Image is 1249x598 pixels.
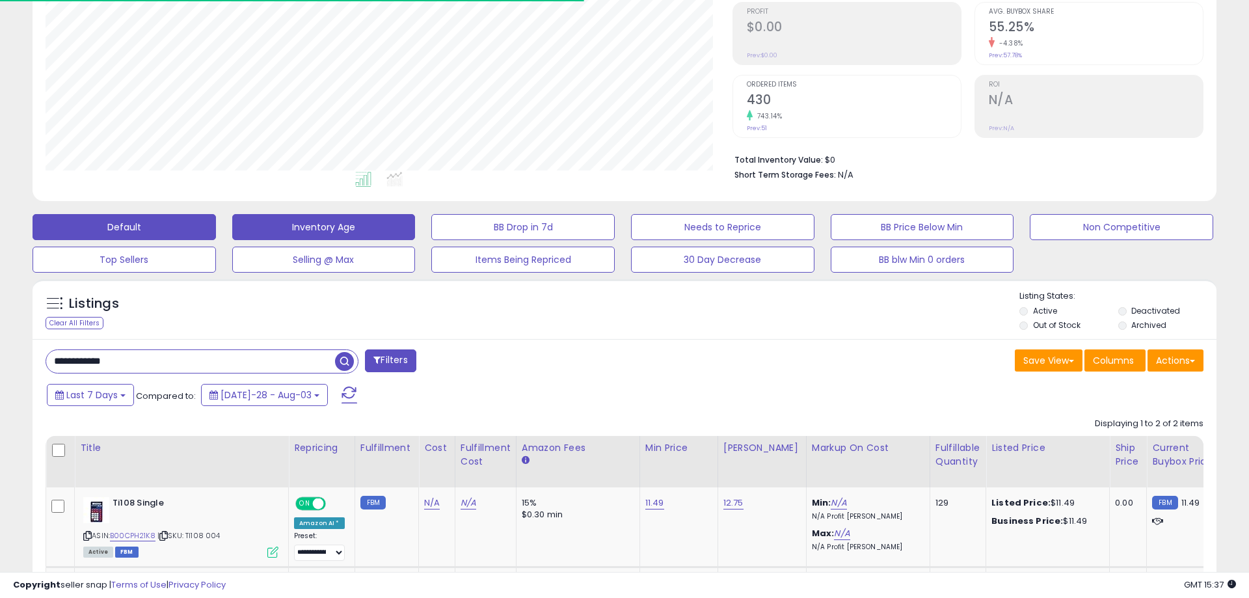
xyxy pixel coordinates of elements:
[1181,496,1200,509] span: 11.49
[294,517,345,529] div: Amazon AI *
[747,8,961,16] span: Profit
[989,20,1203,37] h2: 55.25%
[989,8,1203,16] span: Avg. Buybox Share
[522,497,630,509] div: 15%
[734,169,836,180] b: Short Term Storage Fees:
[1152,441,1219,469] div: Current Buybox Price
[1148,349,1203,372] button: Actions
[47,384,134,406] button: Last 7 Days
[1131,305,1180,316] label: Deactivated
[1093,354,1134,367] span: Columns
[995,38,1023,48] small: -4.38%
[294,441,349,455] div: Repricing
[461,496,476,510] a: N/A
[747,81,961,88] span: Ordered Items
[221,388,312,401] span: [DATE]-28 - Aug-03
[989,92,1203,110] h2: N/A
[831,214,1014,240] button: BB Price Below Min
[812,527,835,539] b: Max:
[631,214,814,240] button: Needs to Reprice
[80,441,283,455] div: Title
[991,515,1099,527] div: $11.49
[989,51,1022,59] small: Prev: 57.78%
[424,441,450,455] div: Cost
[294,532,345,561] div: Preset:
[747,51,777,59] small: Prev: $0.00
[324,498,345,510] span: OFF
[365,349,416,372] button: Filters
[297,498,313,510] span: ON
[1019,290,1216,303] p: Listing States:
[232,214,416,240] button: Inventory Age
[989,81,1203,88] span: ROI
[734,151,1194,167] li: $0
[831,247,1014,273] button: BB blw Min 0 orders
[1184,578,1236,591] span: 2025-08-11 15:37 GMT
[431,247,615,273] button: Items Being Repriced
[1015,349,1082,372] button: Save View
[723,441,801,455] div: [PERSON_NAME]
[734,154,823,165] b: Total Inventory Value:
[812,512,920,521] p: N/A Profit [PERSON_NAME]
[13,578,60,591] strong: Copyright
[747,124,767,132] small: Prev: 51
[645,441,712,455] div: Min Price
[1033,305,1057,316] label: Active
[522,441,634,455] div: Amazon Fees
[831,496,846,510] a: N/A
[991,496,1051,509] b: Listed Price:
[645,496,664,510] a: 11.49
[935,497,976,509] div: 129
[812,441,924,455] div: Markup on Cost
[812,543,920,552] p: N/A Profit [PERSON_NAME]
[1030,214,1213,240] button: Non Competitive
[522,455,530,467] small: Amazon Fees.
[935,441,980,469] div: Fulfillable Quantity
[812,496,831,509] b: Min:
[168,578,226,591] a: Privacy Policy
[1115,441,1141,469] div: Ship Price
[201,384,328,406] button: [DATE]-28 - Aug-03
[360,496,386,510] small: FBM
[69,295,119,313] h5: Listings
[232,247,416,273] button: Selling @ Max
[753,111,783,121] small: 743.14%
[46,317,103,329] div: Clear All Filters
[1131,319,1166,331] label: Archived
[991,497,1099,509] div: $11.49
[1095,418,1203,430] div: Displaying 1 to 2 of 2 items
[83,497,278,556] div: ASIN:
[157,530,221,541] span: | SKU: TI108 004
[723,496,744,510] a: 12.75
[360,441,413,455] div: Fulfillment
[838,169,853,181] span: N/A
[1152,496,1177,510] small: FBM
[522,509,630,521] div: $0.30 min
[747,92,961,110] h2: 430
[424,496,440,510] a: N/A
[1033,319,1081,331] label: Out of Stock
[834,527,850,540] a: N/A
[991,515,1063,527] b: Business Price:
[33,214,216,240] button: Default
[1084,349,1146,372] button: Columns
[1115,497,1136,509] div: 0.00
[461,441,511,469] div: Fulfillment Cost
[136,390,196,402] span: Compared to:
[113,497,271,513] b: Ti108 Single
[83,497,109,523] img: 41rvaqsLobL._SL40_.jpg
[33,247,216,273] button: Top Sellers
[111,578,167,591] a: Terms of Use
[631,247,814,273] button: 30 Day Decrease
[989,124,1014,132] small: Prev: N/A
[66,388,118,401] span: Last 7 Days
[13,579,226,591] div: seller snap | |
[110,530,155,541] a: B00CPH21K8
[806,436,930,487] th: The percentage added to the cost of goods (COGS) that forms the calculator for Min & Max prices.
[83,547,113,558] span: All listings currently available for purchase on Amazon
[431,214,615,240] button: BB Drop in 7d
[991,441,1104,455] div: Listed Price
[747,20,961,37] h2: $0.00
[115,547,139,558] span: FBM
